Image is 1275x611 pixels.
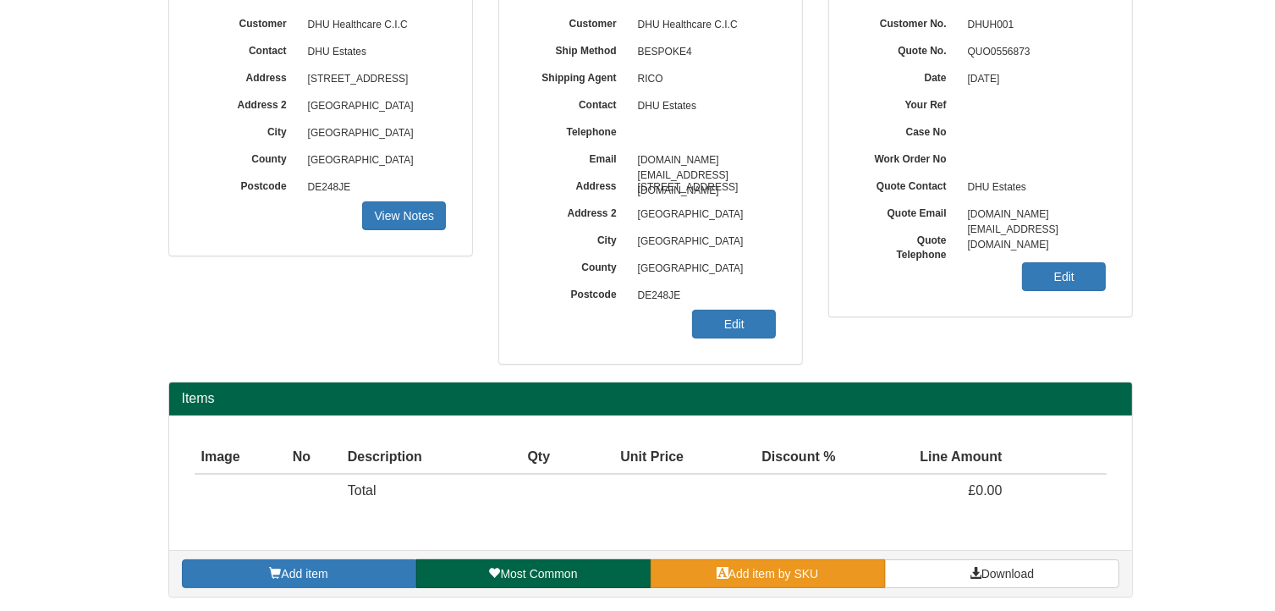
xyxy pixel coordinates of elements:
[500,567,577,581] span: Most Common
[300,39,447,66] span: DHU Estates
[855,228,959,262] label: Quote Telephone
[1022,262,1106,291] a: Edit
[855,66,959,85] label: Date
[195,120,300,140] label: City
[855,147,959,167] label: Work Order No
[855,120,959,140] label: Case No
[525,120,629,140] label: Telephone
[525,147,629,167] label: Email
[341,474,494,508] td: Total
[525,174,629,194] label: Address
[300,120,447,147] span: [GEOGRAPHIC_DATA]
[525,66,629,85] label: Shipping Agent
[525,256,629,275] label: County
[629,174,777,201] span: [STREET_ADDRESS]
[494,441,557,475] th: Qty
[629,283,777,310] span: DE248JE
[362,201,446,230] a: View Notes
[300,93,447,120] span: [GEOGRAPHIC_DATA]
[286,441,341,475] th: No
[855,174,959,194] label: Quote Contact
[195,441,286,475] th: Image
[629,201,777,228] span: [GEOGRAPHIC_DATA]
[855,201,959,221] label: Quote Email
[300,12,447,39] span: DHU Healthcare C.I.C
[629,66,777,93] span: RICO
[959,174,1107,201] span: DHU Estates
[690,441,843,475] th: Discount %
[959,39,1107,66] span: QUO0556873
[629,228,777,256] span: [GEOGRAPHIC_DATA]
[195,147,300,167] label: County
[692,310,776,339] a: Edit
[195,93,300,113] label: Address 2
[195,39,300,58] label: Contact
[885,559,1119,588] a: Download
[300,66,447,93] span: [STREET_ADDRESS]
[182,391,1119,406] h2: Items
[855,12,959,31] label: Customer No.
[855,93,959,113] label: Your Ref
[969,483,1003,498] span: £0.00
[300,174,447,201] span: DE248JE
[728,567,819,581] span: Add item by SKU
[525,201,629,221] label: Address 2
[629,256,777,283] span: [GEOGRAPHIC_DATA]
[557,441,690,475] th: Unit Price
[281,567,327,581] span: Add item
[525,93,629,113] label: Contact
[959,12,1107,39] span: DHUH001
[629,147,777,174] span: [DOMAIN_NAME][EMAIL_ADDRESS][DOMAIN_NAME]
[300,147,447,174] span: [GEOGRAPHIC_DATA]
[195,174,300,194] label: Postcode
[855,39,959,58] label: Quote No.
[959,66,1107,93] span: [DATE]
[195,12,300,31] label: Customer
[959,201,1107,228] span: [DOMAIN_NAME][EMAIL_ADDRESS][DOMAIN_NAME]
[629,39,777,66] span: BESPOKE4
[843,441,1009,475] th: Line Amount
[341,441,494,475] th: Description
[525,39,629,58] label: Ship Method
[525,228,629,248] label: City
[525,12,629,31] label: Customer
[195,66,300,85] label: Address
[629,93,777,120] span: DHU Estates
[629,12,777,39] span: DHU Healthcare C.I.C
[981,567,1034,581] span: Download
[525,283,629,302] label: Postcode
